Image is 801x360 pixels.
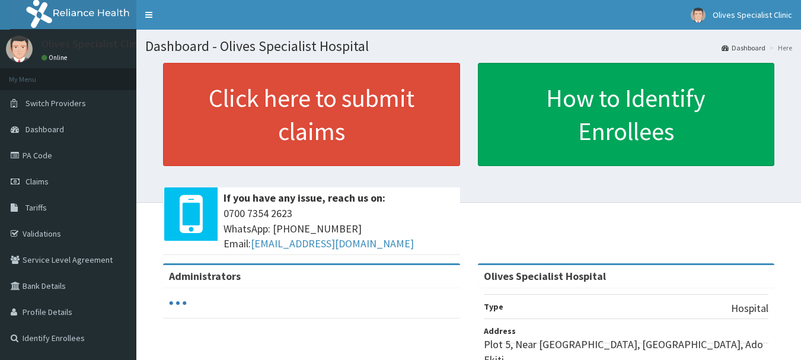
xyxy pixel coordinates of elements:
h1: Dashboard - Olives Specialist Hospital [145,39,792,54]
a: Dashboard [722,43,765,53]
p: Olives Specialist Clinic [42,39,145,49]
svg: audio-loading [169,294,187,312]
li: Here [767,43,792,53]
b: Address [484,326,516,336]
span: Dashboard [25,124,64,135]
img: User Image [6,36,33,62]
a: Click here to submit claims [163,63,460,166]
img: User Image [691,8,706,23]
span: Tariffs [25,202,47,213]
b: Administrators [169,269,241,283]
a: [EMAIL_ADDRESS][DOMAIN_NAME] [251,237,414,250]
a: How to Identify Enrollees [478,63,775,166]
a: Online [42,53,70,62]
b: Type [484,301,503,312]
span: Olives Specialist Clinic [713,9,792,20]
strong: Olives Specialist Hospital [484,269,606,283]
span: Claims [25,176,49,187]
b: If you have any issue, reach us on: [224,191,385,205]
span: Switch Providers [25,98,86,109]
p: Hospital [731,301,768,316]
span: 0700 7354 2623 WhatsApp: [PHONE_NUMBER] Email: [224,206,454,251]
